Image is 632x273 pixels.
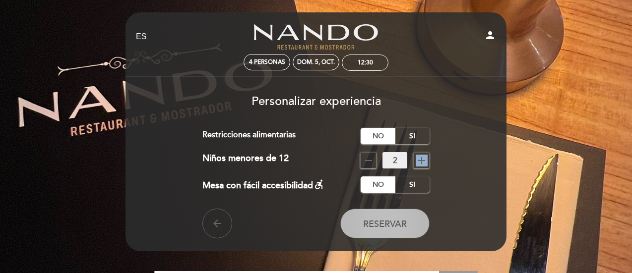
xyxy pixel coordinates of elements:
[313,178,325,190] i: accessible_forward
[484,29,496,41] i: person
[363,155,375,166] i: remove
[202,176,325,193] div: Mesa con fácil accesibilidad
[484,29,496,45] button: person
[358,59,373,66] div: 12:30
[395,176,430,193] label: Si
[202,209,232,238] button: arrow_back
[252,94,381,109] span: Personalizar experiencia
[361,128,395,144] label: No
[363,218,407,229] span: Reservar
[361,176,395,193] label: No
[211,218,223,229] i: arrow_back
[202,128,361,144] div: Restricciones alimentarias
[416,155,428,166] i: add
[254,23,378,51] a: Nando Restaurant y Mostrador
[340,209,430,238] button: Reservar
[395,128,430,144] label: Si
[297,58,335,66] div: dom. 5, oct.
[202,152,289,168] div: Niños menores de 12
[249,58,285,66] span: 4 personas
